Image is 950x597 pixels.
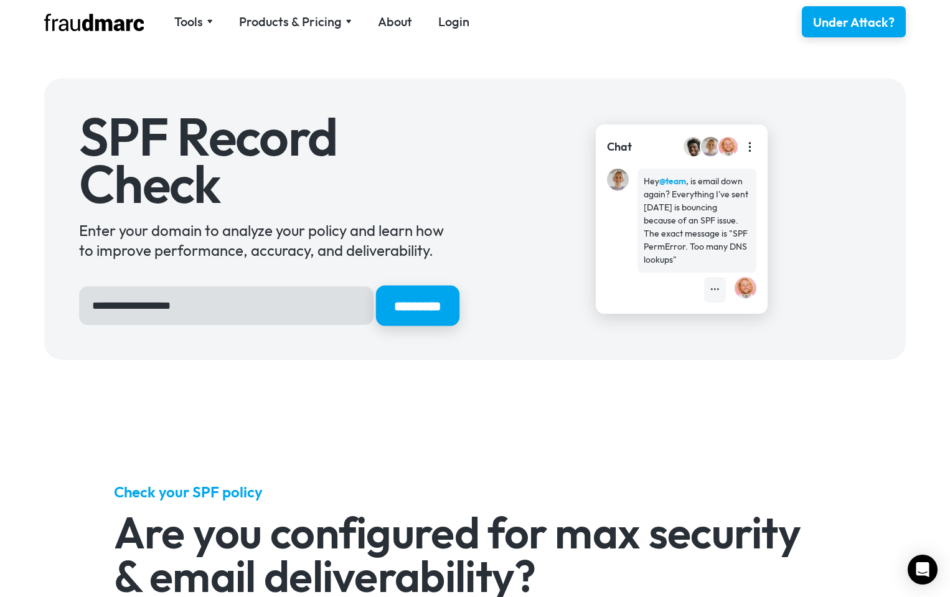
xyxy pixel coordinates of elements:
h5: Check your SPF policy [114,482,837,502]
strong: @team [659,176,686,187]
div: Enter your domain to analyze your policy and learn how to improve performance, accuracy, and deli... [79,220,458,260]
div: Open Intercom Messenger [908,555,938,585]
div: Tools [174,13,213,31]
form: Hero Sign Up Form [79,286,458,325]
div: ••• [710,283,720,296]
div: Products & Pricing [239,13,342,31]
div: Hey , is email down again? Everything I've sent [DATE] is bouncing because of an SPF issue. The e... [644,175,750,266]
div: Tools [174,13,203,31]
div: Chat [607,139,632,155]
div: Under Attack? [813,14,895,31]
h1: SPF Record Check [79,113,458,207]
div: Products & Pricing [239,13,352,31]
a: About [378,13,412,31]
a: Under Attack? [802,6,906,37]
a: Login [438,13,469,31]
